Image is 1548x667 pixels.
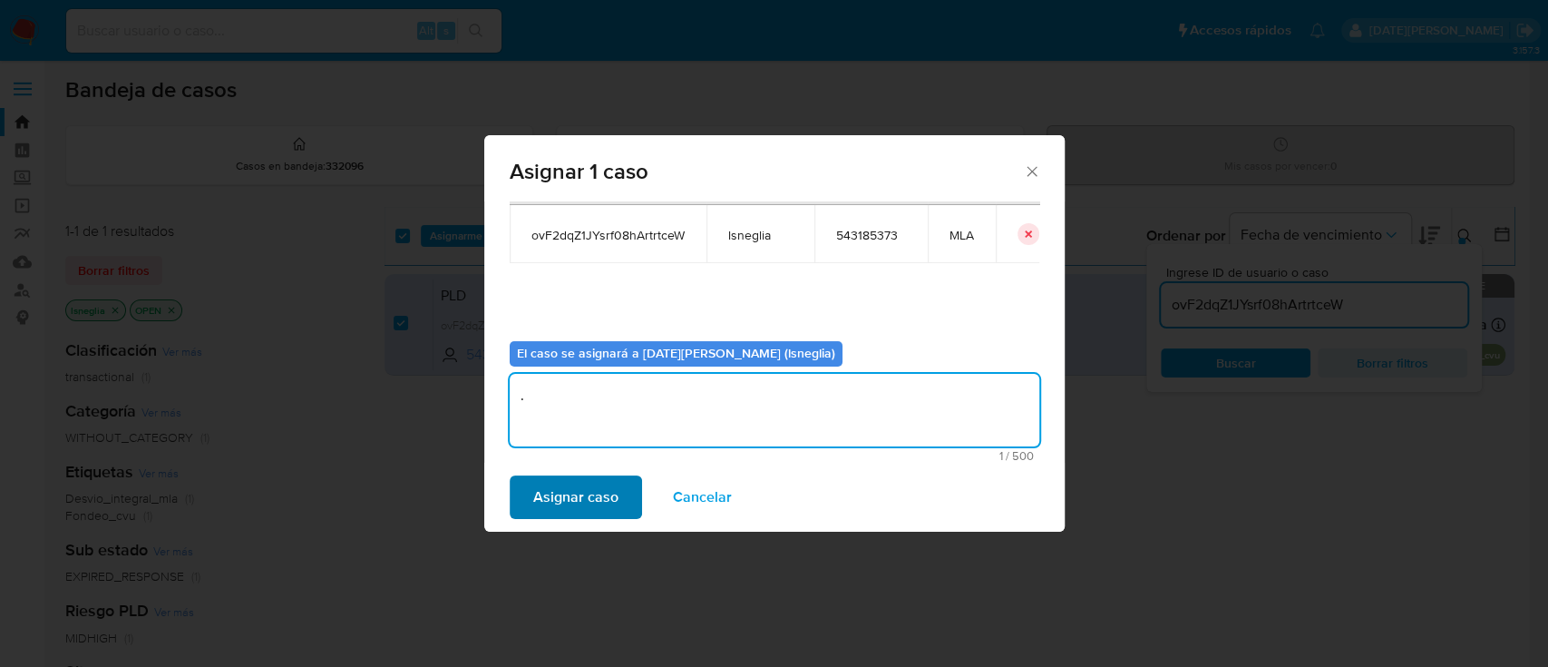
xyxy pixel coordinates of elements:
[510,161,1024,182] span: Asignar 1 caso
[515,450,1034,462] span: Máximo 500 caracteres
[510,374,1039,446] textarea: .
[510,476,642,519] button: Asignar caso
[649,476,755,519] button: Cancelar
[517,344,835,362] b: El caso se asignará a [DATE][PERSON_NAME] (lsneglia)
[533,477,618,517] span: Asignar caso
[836,227,906,243] span: 543185373
[1017,223,1039,245] button: icon-button
[673,477,732,517] span: Cancelar
[484,135,1065,532] div: assign-modal
[728,227,793,243] span: lsneglia
[1023,162,1039,179] button: Cerrar ventana
[531,227,685,243] span: ovF2dqZ1JYsrf08hArtrtceW
[949,227,974,243] span: MLA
